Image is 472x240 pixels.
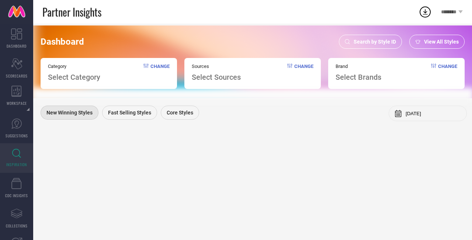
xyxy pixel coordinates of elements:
span: View All Styles [424,39,459,45]
span: Select Brands [336,73,381,82]
span: Core Styles [167,110,193,116]
span: Change [438,64,457,82]
input: Select month [406,111,461,116]
span: Fast Selling Styles [108,110,151,116]
span: Sources [192,64,241,69]
span: SUGGESTIONS [6,133,28,138]
span: Select Category [48,73,100,82]
span: Select Sources [192,73,241,82]
span: WORKSPACE [7,100,27,106]
span: COLLECTIONS [6,223,28,229]
span: Change [294,64,313,82]
span: Change [150,64,170,82]
span: SCORECARDS [6,73,28,79]
span: CDC INSIGHTS [5,193,28,198]
span: Brand [336,64,381,69]
span: Search by Style ID [354,39,396,45]
span: Partner Insights [42,4,101,20]
span: INSPIRATION [6,162,27,167]
span: New Winning Styles [46,110,93,116]
span: DASHBOARD [7,43,27,49]
span: Category [48,64,100,69]
span: Dashboard [41,37,84,47]
div: Open download list [419,5,432,18]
